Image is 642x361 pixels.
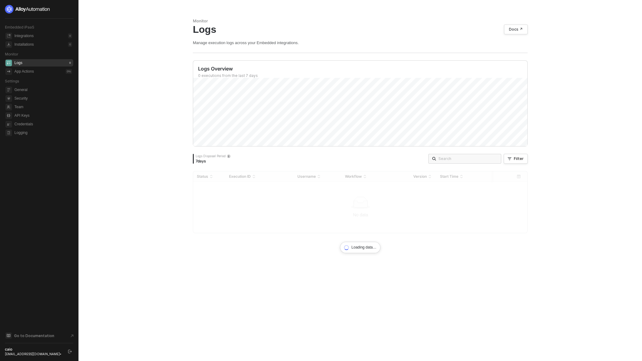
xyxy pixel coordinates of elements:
[68,60,72,65] div: 0
[69,333,75,339] span: document-arrow
[14,42,34,47] div: Installations
[193,24,528,35] div: Logs
[6,33,12,39] span: integrations
[14,95,72,102] span: Security
[14,33,34,39] div: Integrations
[5,5,50,13] img: logo
[6,112,12,119] span: api-key
[14,69,34,74] div: App Actions
[5,352,63,356] div: [EMAIL_ADDRESS][DOMAIN_NAME] •
[5,52,18,56] span: Monitor
[193,18,528,24] div: Monitor
[198,66,527,72] div: Logs Overview
[340,242,380,253] div: Loading data…
[68,33,72,38] div: 0
[14,60,22,66] div: Logs
[14,129,72,136] span: Logging
[14,112,72,119] span: API Keys
[198,73,527,78] div: 0 executions from the last 7 days
[438,155,497,162] input: Search
[14,120,72,128] span: Credentials
[6,332,12,339] span: documentation
[5,332,74,339] a: Knowledge Base
[5,347,63,352] div: caio
[68,350,72,353] span: logout
[509,27,523,32] div: Docs ↗
[514,156,524,161] div: Filter
[6,87,12,93] span: general
[66,69,72,74] div: 0 %
[14,333,54,338] span: Go to Documentation
[196,159,231,164] div: 7 days
[6,104,12,110] span: team
[68,42,72,47] div: 0
[6,60,12,66] span: icon-logs
[14,86,72,93] span: General
[6,95,12,102] span: security
[6,41,12,48] span: installations
[6,121,12,127] span: credentials
[6,130,12,136] span: logging
[6,68,12,75] span: icon-app-actions
[14,103,72,111] span: Team
[504,154,528,164] button: Filter
[5,79,19,83] span: Settings
[196,154,231,158] div: Logs Disposal Period
[5,5,73,13] a: logo
[5,25,34,29] span: Embedded iPaaS
[504,25,528,34] a: Docs ↗
[193,40,528,45] div: Manage execution logs across your Embedded integrations.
